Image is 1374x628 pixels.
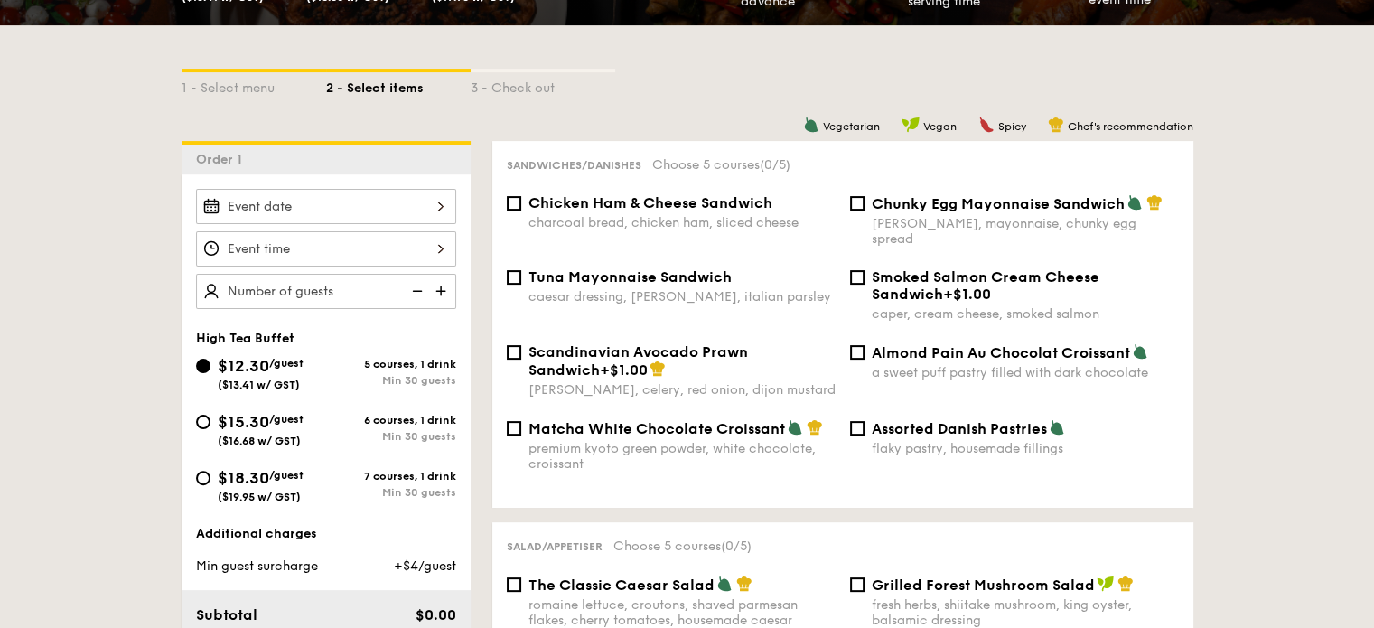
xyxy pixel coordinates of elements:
span: Matcha White Chocolate Croissant [528,420,785,437]
input: $18.30/guest($19.95 w/ GST)7 courses, 1 drinkMin 30 guests [196,471,210,485]
span: Chef's recommendation [1068,120,1193,133]
span: Choose 5 courses [613,539,752,554]
div: fresh herbs, shiitake mushroom, king oyster, balsamic dressing [872,597,1179,628]
div: 6 courses, 1 drink [326,414,456,426]
img: icon-reduce.1d2dbef1.svg [402,274,429,308]
span: $15.30 [218,412,269,432]
input: Grilled Forest Mushroom Saladfresh herbs, shiitake mushroom, king oyster, balsamic dressing [850,577,865,592]
div: Min 30 guests [326,374,456,387]
span: Min guest surcharge [196,558,318,574]
div: flaky pastry, housemade fillings [872,441,1179,456]
div: [PERSON_NAME], mayonnaise, chunky egg spread [872,216,1179,247]
img: icon-vegetarian.fe4039eb.svg [787,419,803,436]
span: (0/5) [760,157,790,173]
input: $15.30/guest($16.68 w/ GST)6 courses, 1 drinkMin 30 guests [196,415,210,429]
span: ($16.68 w/ GST) [218,435,301,447]
span: Chicken Ham & Cheese Sandwich [528,194,772,211]
span: Choose 5 courses [652,157,790,173]
div: caper, cream cheese, smoked salmon [872,306,1179,322]
div: 2 - Select items [326,72,471,98]
img: icon-chef-hat.a58ddaea.svg [650,361,666,377]
div: 1 - Select menu [182,72,326,98]
img: icon-vegetarian.fe4039eb.svg [716,576,733,592]
span: +$4/guest [393,558,455,574]
div: [PERSON_NAME], celery, red onion, dijon mustard [528,382,836,398]
div: 5 courses, 1 drink [326,358,456,370]
img: icon-chef-hat.a58ddaea.svg [1117,576,1134,592]
img: icon-spicy.37a8142b.svg [978,117,995,133]
span: High Tea Buffet [196,331,294,346]
span: Tuna Mayonnaise Sandwich [528,268,732,286]
input: Assorted Danish Pastriesflaky pastry, housemade fillings [850,421,865,436]
input: Chicken Ham & Cheese Sandwichcharcoal bread, chicken ham, sliced cheese [507,196,521,211]
input: Chunky Egg Mayonnaise Sandwich[PERSON_NAME], mayonnaise, chunky egg spread [850,196,865,211]
img: icon-chef-hat.a58ddaea.svg [807,419,823,436]
span: $18.30 [218,468,269,488]
div: charcoal bread, chicken ham, sliced cheese [528,215,836,230]
span: Grilled Forest Mushroom Salad [872,576,1095,594]
span: +$1.00 [943,286,991,303]
img: icon-vegetarian.fe4039eb.svg [1126,194,1143,211]
span: Almond Pain Au Chocolat Croissant [872,344,1130,361]
input: The Classic Caesar Saladromaine lettuce, croutons, shaved parmesan flakes, cherry tomatoes, house... [507,577,521,592]
span: ($13.41 w/ GST) [218,379,300,391]
img: icon-vegan.f8ff3823.svg [902,117,920,133]
span: Assorted Danish Pastries [872,420,1047,437]
span: (0/5) [721,539,752,554]
div: 3 - Check out [471,72,615,98]
span: Vegetarian [823,120,880,133]
span: Order 1 [196,152,249,167]
span: Scandinavian Avocado Prawn Sandwich [528,343,748,379]
input: $12.30/guest($13.41 w/ GST)5 courses, 1 drinkMin 30 guests [196,359,210,373]
div: Min 30 guests [326,486,456,499]
span: $12.30 [218,356,269,376]
input: Event time [196,231,456,267]
span: $0.00 [415,606,455,623]
div: Min 30 guests [326,430,456,443]
input: Scandinavian Avocado Prawn Sandwich+$1.00[PERSON_NAME], celery, red onion, dijon mustard [507,345,521,360]
img: icon-vegetarian.fe4039eb.svg [803,117,819,133]
img: icon-vegan.f8ff3823.svg [1097,576,1115,592]
span: The Classic Caesar Salad [528,576,715,594]
span: ($19.95 w/ GST) [218,491,301,503]
input: Smoked Salmon Cream Cheese Sandwich+$1.00caper, cream cheese, smoked salmon [850,270,865,285]
img: icon-vegetarian.fe4039eb.svg [1132,343,1148,360]
span: Salad/Appetiser [507,540,603,553]
div: a sweet puff pastry filled with dark chocolate [872,365,1179,380]
input: Number of guests [196,274,456,309]
div: Additional charges [196,525,456,543]
div: premium kyoto green powder, white chocolate, croissant [528,441,836,472]
input: Event date [196,189,456,224]
div: 7 courses, 1 drink [326,470,456,483]
span: Subtotal [196,606,257,623]
span: Sandwiches/Danishes [507,159,641,172]
img: icon-add.58712e84.svg [429,274,456,308]
input: Matcha White Chocolate Croissantpremium kyoto green powder, white chocolate, croissant [507,421,521,436]
span: /guest [269,469,304,482]
span: /guest [269,357,304,370]
div: caesar dressing, [PERSON_NAME], italian parsley [528,289,836,305]
img: icon-chef-hat.a58ddaea.svg [736,576,752,592]
span: /guest [269,413,304,426]
span: Smoked Salmon Cream Cheese Sandwich [872,268,1099,303]
input: Almond Pain Au Chocolat Croissanta sweet puff pastry filled with dark chocolate [850,345,865,360]
img: icon-chef-hat.a58ddaea.svg [1048,117,1064,133]
img: icon-vegetarian.fe4039eb.svg [1049,419,1065,436]
span: +$1.00 [600,361,648,379]
span: Vegan [923,120,957,133]
span: Chunky Egg Mayonnaise Sandwich [872,195,1125,212]
span: Spicy [998,120,1026,133]
img: icon-chef-hat.a58ddaea.svg [1146,194,1163,211]
input: Tuna Mayonnaise Sandwichcaesar dressing, [PERSON_NAME], italian parsley [507,270,521,285]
